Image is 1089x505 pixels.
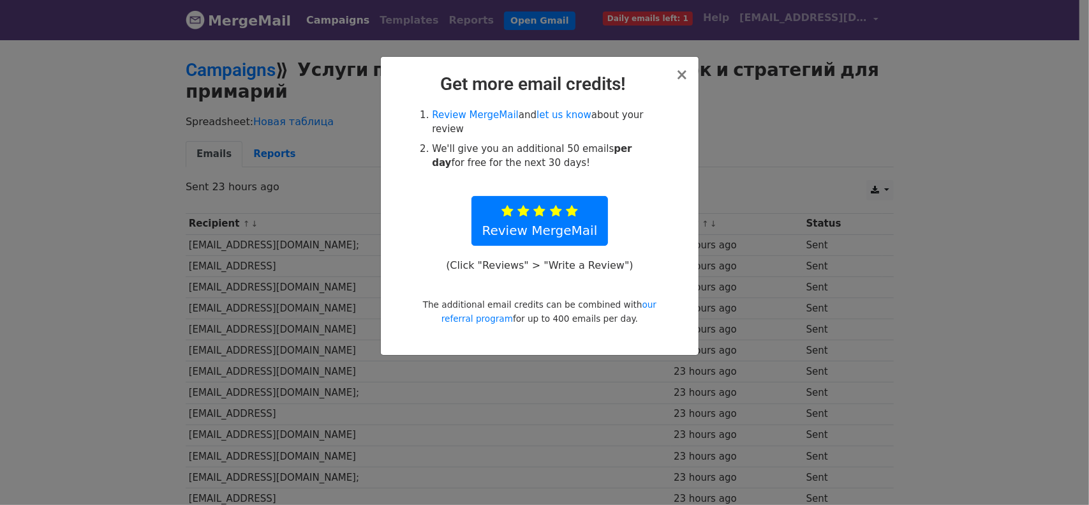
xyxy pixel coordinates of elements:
[440,259,640,272] p: (Click "Reviews" > "Write a Review")
[432,142,662,170] li: We'll give you an additional 50 emails for free for the next 30 days!
[471,196,609,246] a: Review MergeMail
[432,108,662,137] li: and about your review
[441,299,656,324] a: our referral program
[676,66,688,84] span: ×
[1025,444,1089,505] iframe: Chat Widget
[432,143,632,169] strong: per day
[537,109,591,121] a: let us know
[1025,444,1089,505] div: Виджет чата
[391,73,688,95] h2: Get more email credits!
[676,67,688,82] button: Close
[432,109,519,121] a: Review MergeMail
[423,299,656,324] small: The additional email credits can be combined with for up to 400 emails per day.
